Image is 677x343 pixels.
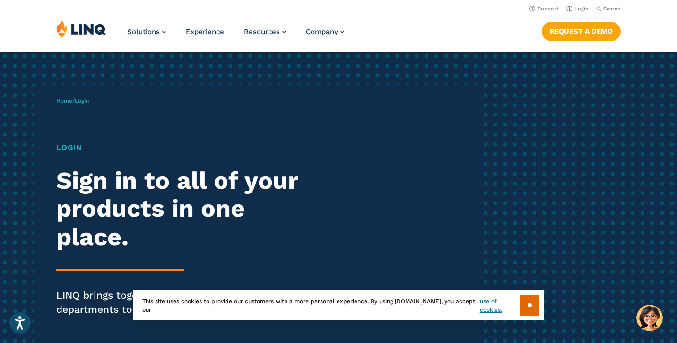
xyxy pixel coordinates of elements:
[480,297,520,314] a: use of cookies.
[56,142,317,153] h1: Login
[596,5,621,12] button: Open Search Bar
[542,22,621,41] a: Request a Demo
[603,6,621,12] span: Search
[127,27,160,36] span: Solutions
[636,305,663,331] button: Hello, have a question? Let’s chat.
[133,290,544,320] div: This site uses cookies to provide our customers with a more personal experience. By using [DOMAIN...
[566,6,589,12] a: Login
[56,289,317,317] p: LINQ brings together students, parents and all your departments to improve efficiency and transpa...
[56,20,106,38] img: LINQ | K‑12 Software
[306,27,338,36] span: Company
[244,27,286,36] a: Resources
[542,20,621,41] nav: Button Navigation
[244,27,280,36] span: Resources
[75,97,89,104] span: Login
[127,20,344,51] nav: Primary Navigation
[56,97,89,104] span: /
[56,97,72,104] a: Home
[306,27,344,36] a: Company
[127,27,166,36] a: Solutions
[56,167,317,251] h2: Sign in to all of your products in one place.
[186,27,224,36] a: Experience
[529,6,559,12] a: Support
